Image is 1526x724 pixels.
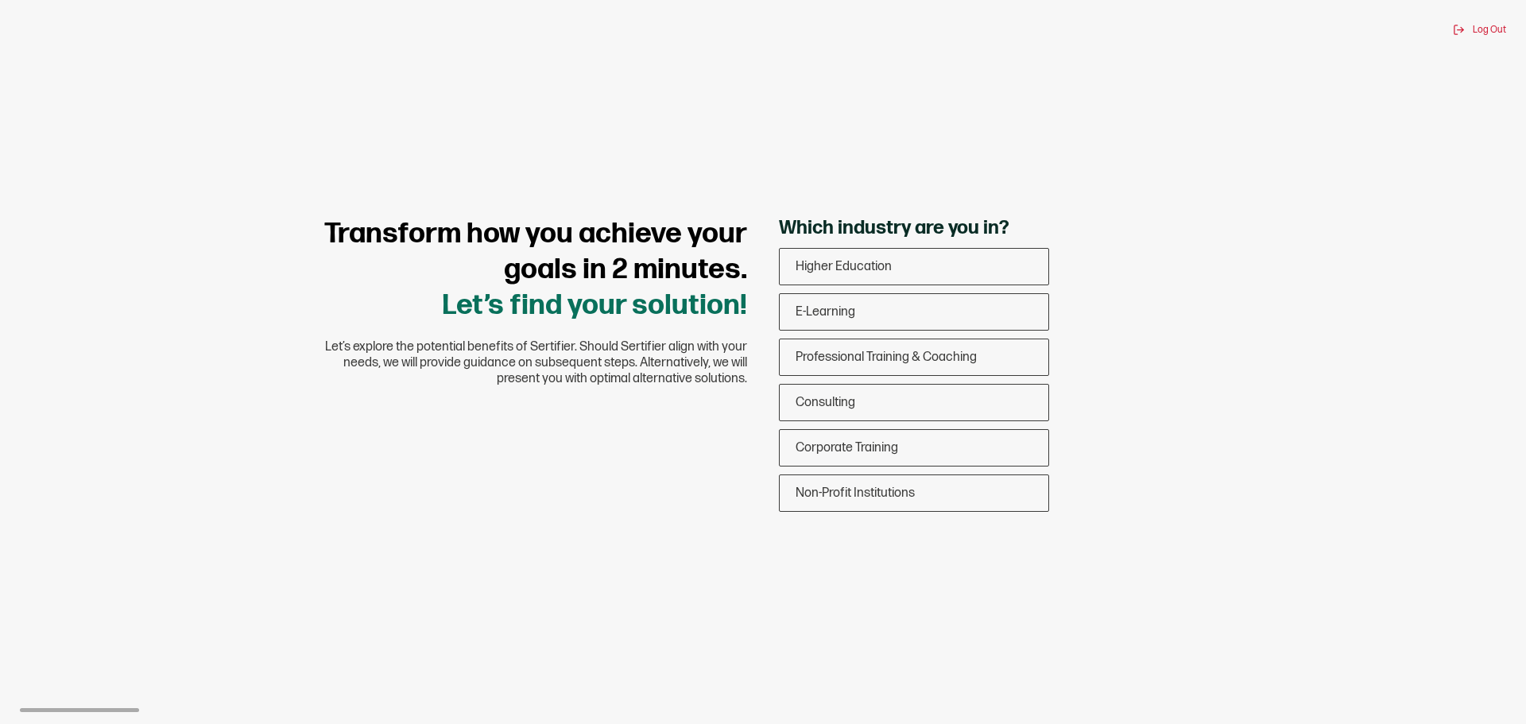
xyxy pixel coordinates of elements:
span: Corporate Training [796,440,898,455]
span: Consulting [796,395,855,410]
span: Log Out [1473,24,1506,36]
span: Professional Training & Coaching [796,350,977,365]
span: Transform how you achieve your goals in 2 minutes. [324,217,747,287]
h1: Let’s find your solution! [302,216,747,323]
span: Higher Education [796,259,892,274]
span: Which industry are you in? [779,216,1009,240]
span: E-Learning [796,304,855,319]
span: Let’s explore the potential benefits of Sertifier. Should Sertifier align with your needs, we wil... [302,339,747,387]
span: Non-Profit Institutions [796,486,915,501]
iframe: Chat Widget [1447,648,1526,724]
